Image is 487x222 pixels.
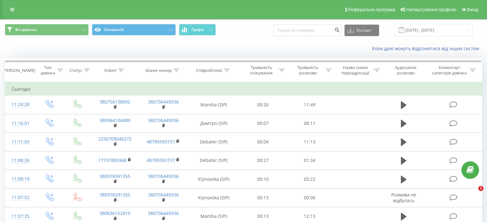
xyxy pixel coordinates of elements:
td: Mamba (SIP) [188,96,240,114]
div: 11:08:26 [12,154,28,167]
a: 380756138092 [100,99,130,105]
a: 380736449336 [148,173,179,179]
td: Сьогодні [5,83,482,96]
a: 380736449336 [148,99,179,105]
td: 00:00 [286,188,333,207]
td: 11:49 [286,96,333,114]
td: Klynovska (SIP) [188,188,240,207]
td: 05:22 [286,170,333,188]
a: 380976591355 [100,173,130,179]
div: Тип дзвінка [40,65,55,76]
a: 380736449336 [148,192,179,198]
button: Основний [92,24,176,35]
td: 00:07 [240,114,286,133]
div: 11:08:19 [12,173,28,185]
a: 380736449336 [148,210,179,216]
td: 00:04 [240,133,286,151]
div: Співробітник [196,68,222,73]
button: Експорт [345,25,379,36]
span: Всі дзвінки [15,27,37,32]
td: 00:13 [240,188,286,207]
a: 2250709040272 [98,136,132,142]
div: 11:11:03 [12,136,28,148]
div: Клієнт [104,68,117,73]
a: 380636152419 [100,210,130,216]
td: Klynovska (SIP) [188,170,240,188]
a: 380976591355 [100,192,130,198]
td: 00:11 [286,114,333,133]
td: Дмитро (SIP) [188,114,240,133]
td: 00:20 [240,96,286,114]
a: 380964104489 [100,117,130,123]
td: 00:27 [240,151,286,170]
td: Debater (SIP) [188,151,240,170]
div: 11:16:01 [12,117,28,130]
a: 48799393737 [147,139,175,145]
div: Коментар/категорія дзвінка [431,65,468,76]
div: Назва схеми переадресації [339,65,372,76]
a: 380736449336 [148,117,179,123]
div: Тривалість очікування [246,65,278,76]
div: Тривалість розмови [292,65,324,76]
div: 11:24:28 [12,98,28,111]
td: 00:10 [240,170,286,188]
span: Вихід [467,7,478,12]
iframe: Intercom live chat [465,186,481,201]
span: Реферальна програма [348,7,395,12]
button: Всі дзвінки [5,24,89,35]
div: Бізнес номер [146,68,172,73]
button: Графік [179,24,216,35]
div: Статус [69,68,82,73]
span: Графік [191,27,204,32]
input: Пошук за номером [273,25,341,36]
div: 11:07:52 [12,191,28,204]
span: 1 [478,186,483,191]
a: Коли дані можуть відрізнятися вiд інших систем [372,45,482,51]
span: Налаштування профілю [406,7,456,12]
td: 11:13 [286,133,333,151]
td: Debater (SIP) [188,133,240,151]
a: 17737885968 [98,157,126,163]
span: Розмова не відбулась [391,192,416,203]
div: Аудіозапис розмови [387,65,425,76]
div: [PERSON_NAME] [3,68,35,73]
td: 01:34 [286,151,333,170]
a: 48799393737 [147,157,175,163]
